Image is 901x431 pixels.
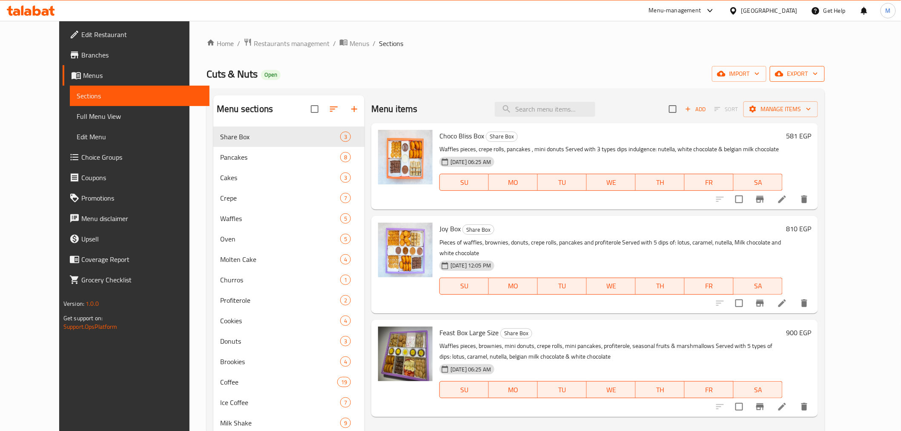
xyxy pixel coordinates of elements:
a: Edit Restaurant [63,24,209,45]
span: 19 [338,378,350,386]
button: SA [734,381,783,398]
span: TH [639,384,681,396]
div: items [340,275,351,285]
a: Sections [70,86,209,106]
span: Share Box [486,132,517,141]
span: Select to update [730,190,748,208]
span: Select to update [730,294,748,312]
span: Restaurants management [254,38,330,49]
span: WE [590,176,632,189]
div: items [340,254,351,264]
button: Branch-specific-item [750,397,770,417]
span: Oven [220,234,340,244]
button: Manage items [743,101,818,117]
a: Choice Groups [63,147,209,167]
div: Brookies4 [213,351,364,372]
a: Coverage Report [63,249,209,270]
button: SU [439,174,489,191]
div: Waffles5 [213,208,364,229]
button: TH [636,174,685,191]
a: Grocery Checklist [63,270,209,290]
span: [DATE] 12:05 PM [447,261,494,270]
a: Promotions [63,188,209,208]
h2: Menu sections [217,103,273,115]
button: Add section [344,99,364,119]
li: / [373,38,376,49]
h6: 581 EGP [786,130,811,142]
span: 4 [341,358,350,366]
img: Choco Bliss Box [378,130,433,184]
div: Coffee [220,377,337,387]
span: Grocery Checklist [81,275,203,285]
span: Molten Cake [220,254,340,264]
span: Feast Box Large Size [439,326,499,339]
a: Edit Menu [70,126,209,147]
span: Promotions [81,193,203,203]
button: delete [794,397,815,417]
span: 7 [341,399,350,407]
div: Churros1 [213,270,364,290]
span: MO [492,384,534,396]
button: SU [439,278,489,295]
li: / [237,38,240,49]
span: Select to update [730,398,748,416]
span: 9 [341,419,350,427]
span: Choice Groups [81,152,203,162]
button: TH [636,278,685,295]
span: Cookies [220,316,340,326]
span: Coverage Report [81,254,203,264]
span: Share Box [501,328,532,338]
span: SA [737,384,779,396]
span: SA [737,176,779,189]
span: Coupons [81,172,203,183]
div: Pancakes8 [213,147,364,167]
button: TU [538,174,587,191]
span: Profiterole [220,295,340,305]
button: MO [489,381,538,398]
span: Sort sections [324,99,344,119]
div: items [337,377,351,387]
span: Edit Restaurant [81,29,203,40]
p: Waffles pieces, crepe rolls, pancakes , mini donuts Served with 3 types dips indulgence: nutella,... [439,144,783,155]
a: Full Menu View [70,106,209,126]
span: 5 [341,215,350,223]
span: 7 [341,194,350,202]
button: export [770,66,825,82]
div: items [340,213,351,224]
div: Crepe [220,193,340,203]
span: Choco Bliss Box [439,129,484,142]
div: items [340,418,351,428]
span: Brookies [220,356,340,367]
h2: Menu items [371,103,418,115]
img: Feast Box Large Size [378,327,433,381]
a: Support.OpsPlatform [63,321,118,332]
div: items [340,316,351,326]
span: Joy Box [439,222,461,235]
a: Restaurants management [244,38,330,49]
div: Cakes3 [213,167,364,188]
span: Donuts [220,336,340,346]
span: Churros [220,275,340,285]
span: Milk Shake [220,418,340,428]
span: FR [688,384,730,396]
div: Oven5 [213,229,364,249]
button: FR [685,174,734,191]
div: Share Box [462,224,494,235]
a: Edit menu item [777,298,787,308]
div: items [340,397,351,408]
img: Joy Box [378,223,433,277]
span: Cakes [220,172,340,183]
div: items [340,132,351,142]
div: Coffee19 [213,372,364,392]
span: export [777,69,818,79]
span: 2 [341,296,350,305]
div: items [340,152,351,162]
a: Edit menu item [777,402,787,412]
button: Branch-specific-item [750,189,770,210]
span: MO [492,280,534,292]
span: TU [541,384,583,396]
